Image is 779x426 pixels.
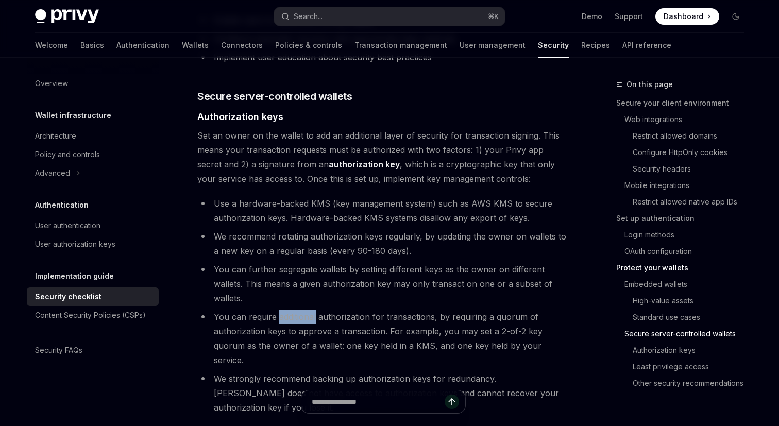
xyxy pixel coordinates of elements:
[582,11,602,22] a: Demo
[329,159,400,170] a: authorization key
[116,33,170,58] a: Authentication
[35,219,100,232] div: User authentication
[35,9,99,24] img: dark logo
[294,10,323,23] div: Search...
[35,77,68,90] div: Overview
[35,130,76,142] div: Architecture
[197,128,569,186] span: Set an owner on the wallet to add an additional layer of security for transaction signing. This m...
[581,33,610,58] a: Recipes
[35,109,111,122] h5: Wallet infrastructure
[460,33,526,58] a: User management
[197,310,569,367] li: You can require additional authorization for transactions, by requiring a quorum of authorization...
[633,144,752,161] a: Configure HttpOnly cookies
[624,177,752,194] a: Mobile integrations
[27,306,159,325] a: Content Security Policies (CSPs)
[221,33,263,58] a: Connectors
[633,293,752,309] a: High-value assets
[35,33,68,58] a: Welcome
[182,33,209,58] a: Wallets
[35,344,82,356] div: Security FAQs
[488,12,499,21] span: ⌘ K
[80,33,104,58] a: Basics
[624,243,752,260] a: OAuth configuration
[615,11,643,22] a: Support
[633,375,752,391] a: Other security recommendations
[27,74,159,93] a: Overview
[27,341,159,360] a: Security FAQs
[197,196,569,225] li: Use a hardware-backed KMS (key management system) such as AWS KMS to secure authorization keys. H...
[354,33,447,58] a: Transaction management
[35,199,89,211] h5: Authentication
[27,216,159,235] a: User authentication
[622,33,671,58] a: API reference
[624,227,752,243] a: Login methods
[27,235,159,253] a: User authorization keys
[35,167,70,179] div: Advanced
[35,309,146,321] div: Content Security Policies (CSPs)
[27,287,159,306] a: Security checklist
[445,395,459,409] button: Send message
[35,291,101,303] div: Security checklist
[35,270,114,282] h5: Implementation guide
[197,89,352,104] span: Secure server-controlled wallets
[616,95,752,111] a: Secure your client environment
[197,371,569,415] li: We strongly recommend backing up authorization keys for redundancy. [PERSON_NAME] does not have a...
[197,229,569,258] li: We recommend rotating authorization keys regularly, by updating the owner on wallets to a new key...
[27,145,159,164] a: Policy and controls
[664,11,703,22] span: Dashboard
[35,148,100,161] div: Policy and controls
[633,194,752,210] a: Restrict allowed native app IDs
[197,262,569,305] li: You can further segregate wallets by setting different keys as the owner on different wallets. Th...
[275,33,342,58] a: Policies & controls
[633,359,752,375] a: Least privilege access
[624,111,752,128] a: Web integrations
[616,210,752,227] a: Set up authentication
[624,276,752,293] a: Embedded wallets
[626,78,673,91] span: On this page
[616,260,752,276] a: Protect your wallets
[633,161,752,177] a: Security headers
[633,309,752,326] a: Standard use cases
[633,128,752,144] a: Restrict allowed domains
[197,110,283,124] span: Authorization keys
[27,127,159,145] a: Architecture
[655,8,719,25] a: Dashboard
[633,342,752,359] a: Authorization keys
[35,238,115,250] div: User authorization keys
[274,7,505,26] button: Search...⌘K
[727,8,744,25] button: Toggle dark mode
[624,326,752,342] a: Secure server-controlled wallets
[538,33,569,58] a: Security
